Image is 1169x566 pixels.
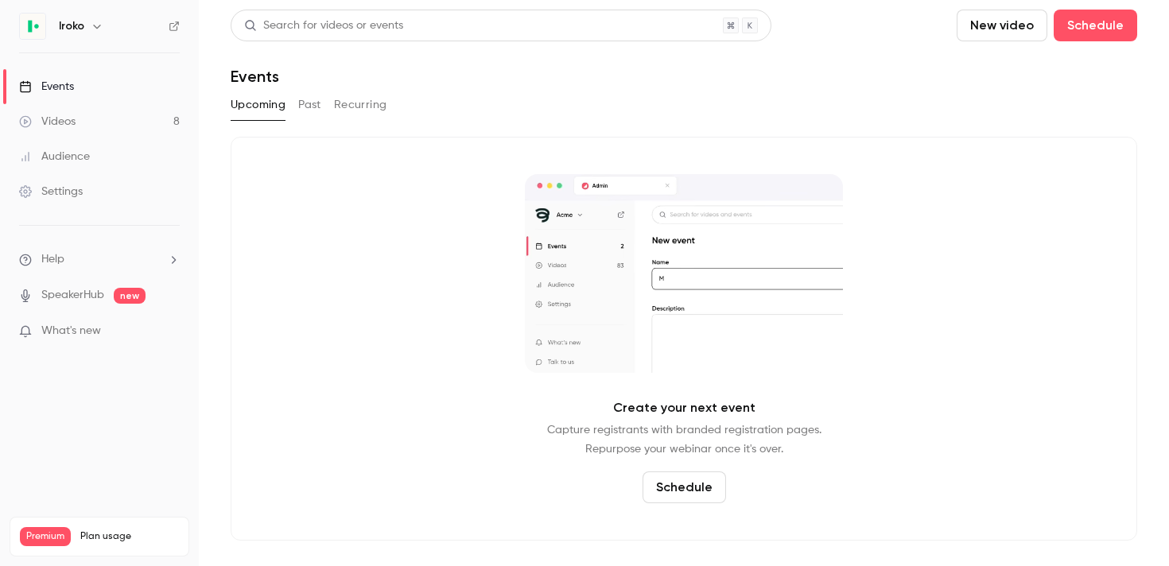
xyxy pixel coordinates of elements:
li: help-dropdown-opener [19,251,180,268]
div: Videos [19,114,76,130]
img: Iroko [20,14,45,39]
button: Schedule [1054,10,1137,41]
button: New video [957,10,1047,41]
span: Help [41,251,64,268]
h6: Iroko [59,18,84,34]
div: Search for videos or events [244,17,403,34]
span: new [114,288,146,304]
iframe: Noticeable Trigger [161,324,180,339]
span: What's new [41,323,101,339]
h1: Events [231,67,279,86]
div: Events [19,79,74,95]
span: Premium [20,527,71,546]
button: Upcoming [231,92,285,118]
span: Plan usage [80,530,179,543]
a: SpeakerHub [41,287,104,304]
div: Settings [19,184,83,200]
div: Audience [19,149,90,165]
button: Past [298,92,321,118]
p: Capture registrants with branded registration pages. Repurpose your webinar once it's over. [547,421,821,459]
p: Create your next event [613,398,755,417]
button: Schedule [643,471,726,503]
button: Recurring [334,92,387,118]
